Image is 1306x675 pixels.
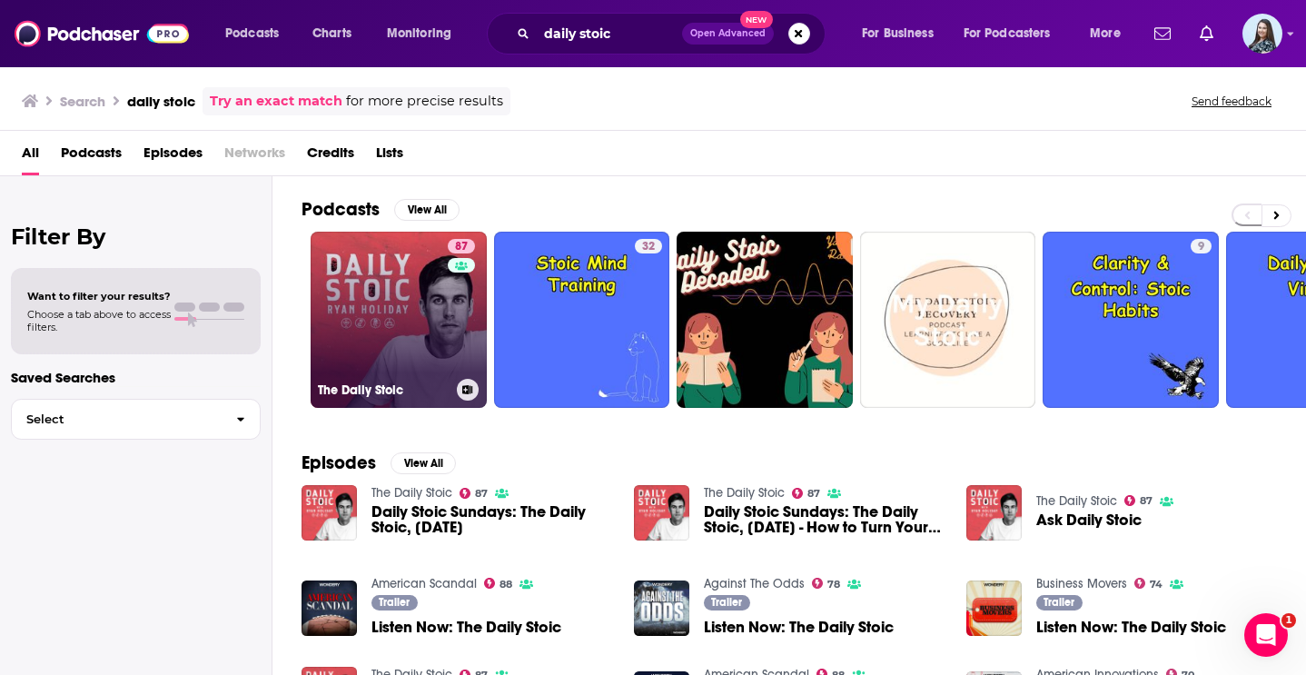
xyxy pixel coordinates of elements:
[1281,613,1296,628] span: 1
[504,13,843,55] div: Search podcasts, credits, & more...
[371,620,561,635] a: Listen Now: The Daily Stoic
[642,238,655,256] span: 32
[966,581,1022,636] img: Listen Now: The Daily Stoic
[15,16,189,51] img: Podchaser - Follow, Share and Rate Podcasts
[302,581,357,636] a: Listen Now: The Daily Stoic
[387,21,451,46] span: Monitoring
[704,576,805,591] a: Against The Odds
[1198,238,1204,256] span: 9
[1140,497,1153,505] span: 87
[849,19,956,48] button: open menu
[312,21,351,46] span: Charts
[704,485,785,501] a: The Daily Stoic
[213,19,302,48] button: open menu
[740,11,773,28] span: New
[460,488,489,499] a: 87
[302,198,380,221] h2: Podcasts
[391,452,456,474] button: View All
[1242,14,1282,54] span: Logged in as brookefortierpr
[1242,14,1282,54] img: User Profile
[371,504,612,535] span: Daily Stoic Sundays: The Daily Stoic, [DATE]
[690,29,766,38] span: Open Advanced
[475,490,488,498] span: 87
[1036,512,1142,528] a: Ask Daily Stoic
[318,382,450,398] h3: The Daily Stoic
[11,223,261,250] h2: Filter By
[964,21,1051,46] span: For Podcasters
[60,93,105,110] h3: Search
[1044,597,1074,608] span: Trailer
[27,308,171,333] span: Choose a tab above to access filters.
[371,485,452,501] a: The Daily Stoic
[682,23,774,45] button: Open AdvancedNew
[634,581,689,636] img: Listen Now: The Daily Stoic
[634,485,689,541] img: Daily Stoic Sundays: The Daily Stoic, August 16 - How to Turn Your Trials Into Triumphs
[1244,613,1288,657] iframe: Intercom live chat
[711,597,742,608] span: Trailer
[371,504,612,535] a: Daily Stoic Sundays: The Daily Stoic, August 9
[792,488,821,499] a: 87
[374,19,475,48] button: open menu
[448,239,475,253] a: 87
[210,91,342,112] a: Try an exact match
[307,138,354,175] a: Credits
[11,369,261,386] p: Saved Searches
[455,238,468,256] span: 87
[952,19,1077,48] button: open menu
[1124,495,1153,506] a: 87
[635,239,662,253] a: 32
[1191,239,1212,253] a: 9
[1150,581,1163,589] span: 74
[394,199,460,221] button: View All
[27,290,171,303] span: Want to filter your results?
[143,138,203,175] a: Episodes
[1043,232,1219,408] a: 9
[827,581,840,589] span: 78
[302,452,376,474] h2: Episodes
[22,138,39,175] a: All
[225,21,279,46] span: Podcasts
[127,93,195,110] h3: daily stoic
[704,504,945,535] a: Daily Stoic Sundays: The Daily Stoic, August 16 - How to Turn Your Trials Into Triumphs
[1242,14,1282,54] button: Show profile menu
[302,485,357,541] img: Daily Stoic Sundays: The Daily Stoic, August 9
[311,232,487,408] a: 87The Daily Stoic
[346,91,503,112] span: for more precise results
[376,138,403,175] a: Lists
[704,504,945,535] span: Daily Stoic Sundays: The Daily Stoic, [DATE] - How to Turn Your Trials Into Triumphs
[1090,21,1121,46] span: More
[537,19,682,48] input: Search podcasts, credits, & more...
[1134,578,1163,589] a: 74
[966,485,1022,541] img: Ask Daily Stoic
[1192,18,1221,49] a: Show notifications dropdown
[301,19,362,48] a: Charts
[1147,18,1178,49] a: Show notifications dropdown
[1036,493,1117,509] a: The Daily Stoic
[1036,620,1226,635] span: Listen Now: The Daily Stoic
[61,138,122,175] a: Podcasts
[484,578,513,589] a: 88
[704,620,894,635] a: Listen Now: The Daily Stoic
[302,198,460,221] a: PodcastsView All
[812,578,841,589] a: 78
[12,413,222,425] span: Select
[494,232,670,408] a: 32
[500,581,512,589] span: 88
[224,138,285,175] span: Networks
[862,21,934,46] span: For Business
[11,399,261,440] button: Select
